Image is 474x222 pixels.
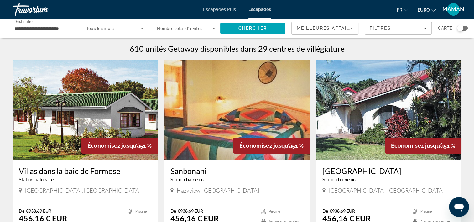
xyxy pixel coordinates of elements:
span: €938.69 EUR [26,208,51,214]
input: Sélectionnez la destination [14,25,73,32]
span: Destination [14,19,35,24]
span: Piscine [135,209,147,214]
span: €938.69 EUR [178,208,203,214]
span: Économisez jusqu’à [87,142,140,149]
h1: 610 unités Getaway disponibles dans 29 centres de villégiature [130,44,345,53]
span: De [170,208,176,214]
div: 51 % [81,138,158,154]
span: Filtres [370,26,391,31]
span: [GEOGRAPHIC_DATA], [GEOGRAPHIC_DATA] [329,187,444,194]
span: Meilleures affaires [297,26,357,31]
a: Escapades [248,7,271,12]
button: Menu utilisateur [445,3,461,16]
span: Chercher [238,26,267,31]
span: Piscine [420,209,432,214]
span: Piscine [269,209,280,214]
a: Villas dans la baie de Formose [19,166,152,176]
span: Fr [397,8,402,13]
a: Travorium [13,1,75,18]
img: Villas dans la baie de Formose [13,60,158,160]
span: EURO [418,8,430,13]
img: La Rochelle [316,60,461,160]
button: Changer la langue [397,5,408,14]
a: Escapades Plus [203,7,236,12]
div: 51 % [233,138,310,154]
span: Station balnéaire [19,177,54,182]
div: 51 % [385,138,461,154]
span: Économisez jusqu’à [239,142,292,149]
span: Station balnéaire [170,177,205,182]
span: De [322,208,328,214]
span: Nombre total d’invités [157,26,203,31]
span: Carte [438,24,452,33]
a: Sanbonani [170,166,303,176]
span: €938.69 EUR [330,208,355,214]
iframe: Bouton de lancement de la fenêtre de messagerie [449,197,469,217]
button: Rechercher [220,23,285,34]
span: Hazyview, [GEOGRAPHIC_DATA] [177,187,259,194]
span: [GEOGRAPHIC_DATA], [GEOGRAPHIC_DATA] [25,187,141,194]
a: [GEOGRAPHIC_DATA] [322,166,455,176]
span: Économisez jusqu’à [391,142,444,149]
img: Sanbonani [164,60,310,160]
span: Station balnéaire [322,177,357,182]
mat-select: Trier par [297,24,353,32]
span: Tous les mois [86,26,114,31]
button: Filtres [365,22,432,35]
span: De [19,208,24,214]
button: Changer de devise [418,5,436,14]
span: MAMAN [442,6,464,13]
